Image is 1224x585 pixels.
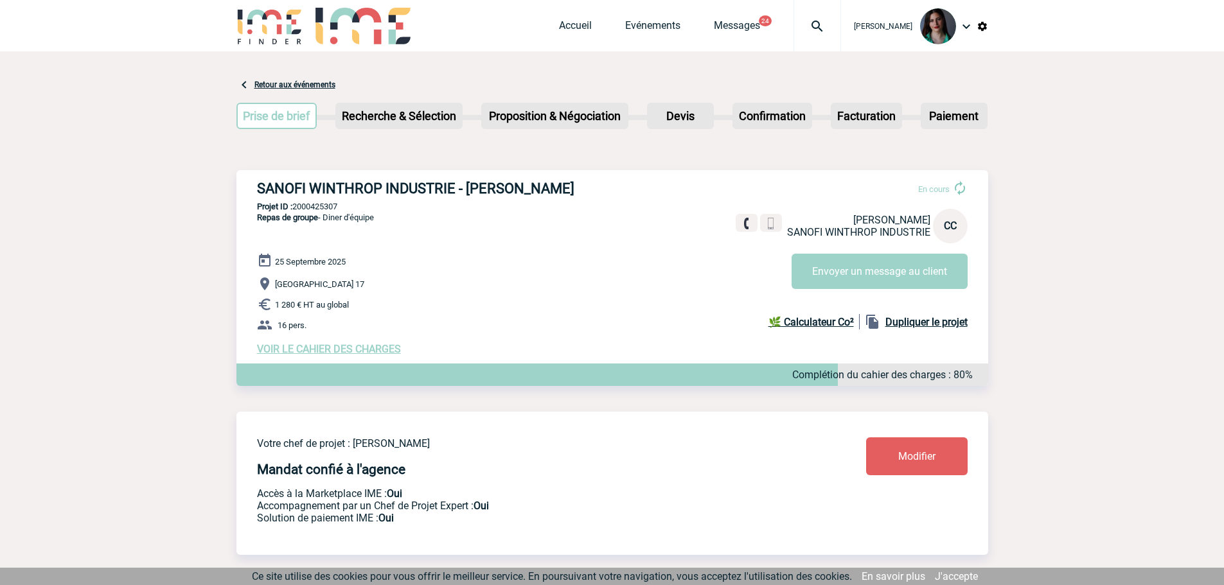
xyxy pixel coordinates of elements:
a: 🌿 Calculateur Co² [768,314,860,329]
p: 2000425307 [236,202,988,211]
h4: Mandat confié à l'agence [257,462,405,477]
span: Repas de groupe [257,213,318,222]
span: 25 Septembre 2025 [275,257,346,266]
img: fixe.png [741,218,752,229]
p: Proposition & Négociation [483,104,627,128]
p: Accès à la Marketplace IME : [257,487,790,500]
a: VOIR LE CAHIER DES CHARGES [257,343,401,355]
span: CC [944,220,957,232]
p: Confirmation [734,104,811,128]
b: Oui [387,487,402,500]
p: Facturation [832,104,901,128]
span: SANOFI WINTHROP INDUSTRIE [787,226,930,238]
a: Accueil [559,19,592,37]
p: Devis [648,104,713,128]
p: Paiement [922,104,986,128]
img: 131235-0.jpeg [920,8,956,44]
span: Ce site utilise des cookies pour vous offrir le meilleur service. En poursuivant votre navigation... [252,570,852,582]
span: [PERSON_NAME] [854,22,912,31]
img: file_copy-black-24dp.png [865,314,880,329]
span: 16 pers. [278,320,306,330]
b: Dupliquer le projet [885,316,968,328]
b: Oui [378,512,394,524]
span: Modifier [898,450,936,462]
img: IME-Finder [236,8,303,44]
span: En cours [918,184,950,194]
span: - Diner d'équipe [257,213,374,222]
b: 🌿 Calculateur Co² [768,316,854,328]
button: 24 [759,15,772,26]
p: Recherche & Sélection [337,104,461,128]
button: Envoyer un message au client [792,254,968,289]
span: [GEOGRAPHIC_DATA] 17 [275,279,364,289]
b: Projet ID : [257,202,292,211]
a: En savoir plus [862,570,925,582]
img: portable.png [765,218,777,229]
span: 1 280 € HT au global [275,300,349,310]
a: J'accepte [935,570,978,582]
p: Prise de brief [238,104,316,128]
p: Votre chef de projet : [PERSON_NAME] [257,437,790,450]
span: [PERSON_NAME] [853,214,930,226]
a: Retour aux événements [254,80,335,89]
b: Oui [474,500,489,512]
a: Evénements [625,19,680,37]
a: Messages [714,19,760,37]
p: Conformité aux process achat client, Prise en charge de la facturation, Mutualisation de plusieur... [257,512,790,524]
h3: SANOFI WINTHROP INDUSTRIE - [PERSON_NAME] [257,180,643,196]
p: Prestation payante [257,500,790,512]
